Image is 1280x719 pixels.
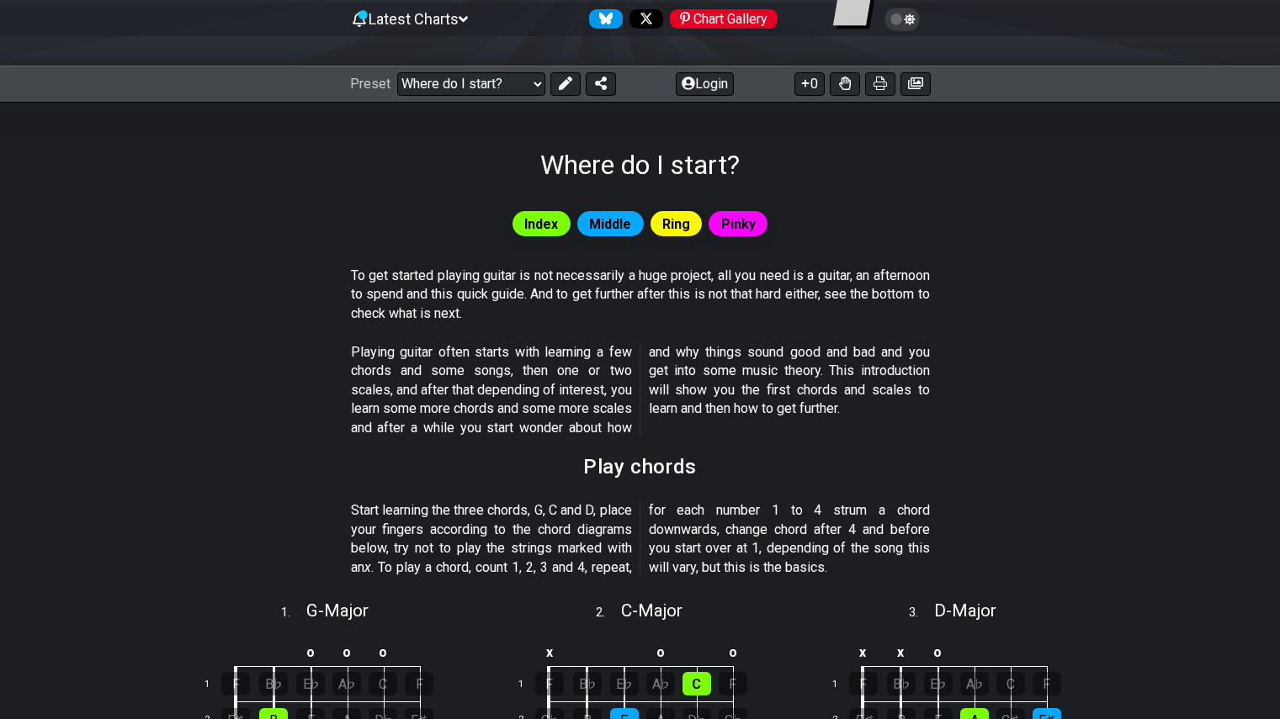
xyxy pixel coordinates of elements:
[582,9,623,29] a: Follow #fretflip at Bluesky
[364,559,371,575] em: x
[642,639,678,667] td: o
[350,76,390,92] span: Preset
[329,639,365,667] td: o
[670,9,778,29] div: Chart Gallery
[996,672,1025,695] div: C
[351,501,930,577] p: Start learning the three chords, G, C and D, place your fingers according to the chord diagrams b...
[676,72,734,96] button: Login
[719,672,747,695] div: F
[397,72,545,96] select: Preset
[721,212,756,236] span: Pinky
[281,604,306,622] span: 1 .
[306,600,369,621] span: G - Major
[1033,672,1061,695] div: F
[610,672,639,695] div: E♭
[369,672,397,695] div: C
[900,72,931,96] button: Create image
[365,639,401,667] td: o
[524,212,558,236] span: Index
[369,10,459,28] span: Latest Charts
[844,639,883,667] td: x
[934,600,996,621] span: D - Major
[924,672,953,695] div: E♭
[351,343,930,437] p: Playing guitar often starts with learning a few chords and some songs, then one or two scales, an...
[865,72,895,96] button: Print
[882,639,920,667] td: x
[623,9,663,29] a: Follow #fretflip at X
[535,672,564,695] div: F
[893,12,912,27] span: Toggle light / dark theme
[586,72,616,96] button: Share Preset
[887,672,916,695] div: B♭
[920,639,957,667] td: o
[573,672,602,695] div: B♭
[296,672,325,695] div: E♭
[508,666,549,702] td: 1
[583,457,697,476] h2: Play chords
[714,639,751,667] td: o
[682,672,711,695] div: C
[332,672,361,695] div: A♭
[292,639,329,667] td: o
[909,604,934,622] span: 3 .
[794,72,825,96] button: 0
[589,212,631,236] span: Middle
[351,267,930,323] p: To get started playing guitar is not necessarily a huge project, all you need is a guitar, an aft...
[530,639,569,667] td: x
[822,666,863,702] td: 1
[550,72,581,96] button: Edit Preset
[259,672,288,695] div: B♭
[849,672,878,695] div: F
[662,212,690,236] span: Ring
[646,672,675,695] div: A♭
[621,600,682,621] span: C - Major
[663,9,778,29] a: #fretflip at Pinterest
[221,672,250,695] div: F
[194,666,235,702] td: 1
[960,672,989,695] div: A♭
[540,149,740,181] h1: Where do I start?
[596,604,621,622] span: 2 .
[405,672,433,695] div: F
[830,72,860,96] button: Toggle Dexterity for all fretkits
